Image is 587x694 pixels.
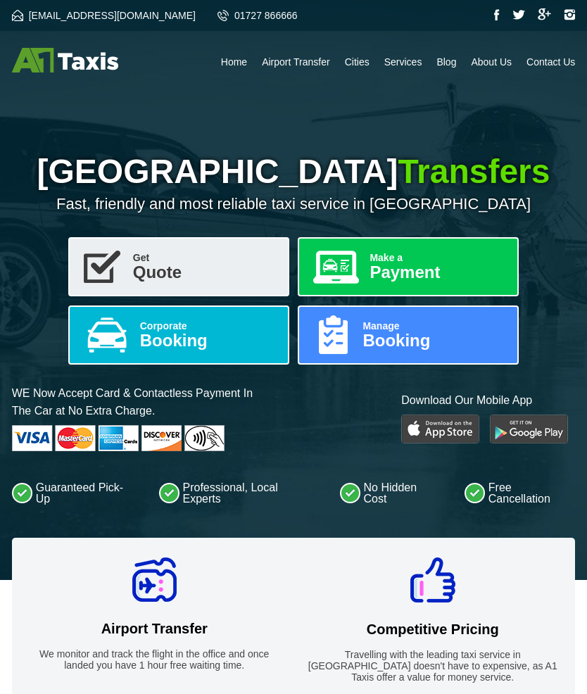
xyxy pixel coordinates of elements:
p: Fast, friendly and most reliable taxi service in [GEOGRAPHIC_DATA] [12,195,576,213]
span: Manage [362,321,506,331]
a: Cities [345,56,370,68]
a: Services [384,56,422,68]
a: Home [221,56,247,68]
li: Professional, Local Experts [159,477,317,510]
span: Get [133,253,277,263]
li: Guaranteed Pick-Up [12,477,137,510]
img: Facebook [494,9,500,20]
img: Google Plus [538,8,551,20]
img: Twitter [512,10,525,20]
img: Google Play [490,415,568,443]
h2: Airport Transfer [26,621,283,637]
a: ManageBooking [298,305,519,365]
span: Corporate [140,321,277,331]
img: A1 Taxis St Albans LTD [12,48,118,72]
p: We monitor and track the flight in the office and once landed you have 1 hour free waiting time. [26,648,283,671]
a: Make aPayment [298,237,519,296]
span: The Car at No Extra Charge. [12,402,253,419]
p: Download Our Mobile App [401,391,575,409]
a: CorporateBooking [68,305,289,365]
h2: Competitive Pricing [304,622,561,638]
img: Play Store [401,415,479,443]
h1: [GEOGRAPHIC_DATA] [12,152,576,191]
li: No Hidden Cost [340,477,442,510]
a: 01727 866666 [217,10,298,21]
li: Free Cancellation [465,477,576,510]
a: [EMAIL_ADDRESS][DOMAIN_NAME] [12,10,196,21]
span: Transfers [398,153,550,190]
a: GetQuote [68,237,289,296]
img: Airport Transfer Icon [132,557,177,602]
p: Travelling with the leading taxi service in [GEOGRAPHIC_DATA] doesn't have to expensive, as A1 Ta... [304,649,561,683]
img: Instagram [564,9,575,20]
a: Airport Transfer [262,56,329,68]
a: Contact Us [526,56,575,68]
p: WE Now Accept Card & Contactless Payment In [12,384,253,419]
span: Make a [370,253,506,263]
img: Competitive Pricing Icon [410,557,455,602]
a: About Us [471,56,512,68]
img: Cards [12,425,225,451]
a: Blog [436,56,456,68]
